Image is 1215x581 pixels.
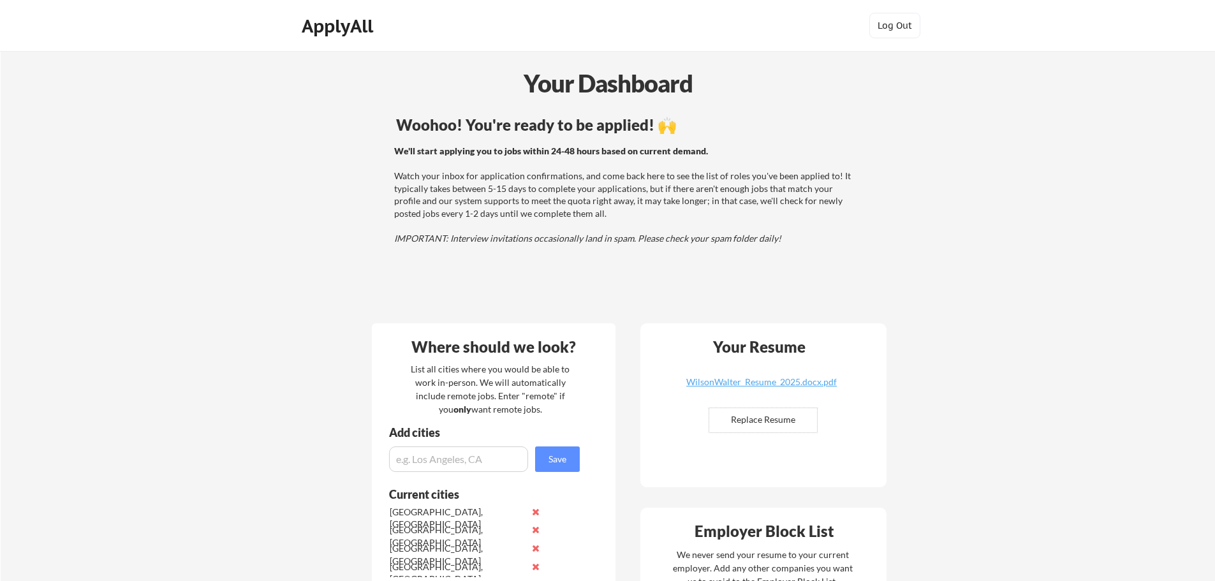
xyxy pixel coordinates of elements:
div: [GEOGRAPHIC_DATA], [GEOGRAPHIC_DATA] [390,542,524,567]
div: [GEOGRAPHIC_DATA], [GEOGRAPHIC_DATA] [390,506,524,531]
em: IMPORTANT: Interview invitations occasionally land in spam. Please check your spam folder daily! [394,233,781,244]
div: Current cities [389,489,566,500]
button: Log Out [869,13,920,38]
div: Watch your inbox for application confirmations, and come back here to see the list of roles you'v... [394,145,854,245]
button: Save [535,446,580,472]
input: e.g. Los Angeles, CA [389,446,528,472]
div: [GEOGRAPHIC_DATA], [GEOGRAPHIC_DATA] [390,524,524,548]
strong: only [453,404,471,415]
div: WilsonWalter_Resume_2025.docx.pdf [686,378,837,386]
div: Add cities [389,427,583,438]
div: Your Resume [696,339,822,355]
div: Where should we look? [375,339,612,355]
div: ApplyAll [302,15,377,37]
div: Employer Block List [645,524,883,539]
strong: We'll start applying you to jobs within 24-48 hours based on current demand. [394,145,708,156]
div: Woohoo! You're ready to be applied! 🙌 [396,117,856,133]
a: WilsonWalter_Resume_2025.docx.pdf [686,378,837,397]
div: List all cities where you would be able to work in-person. We will automatically include remote j... [402,362,578,416]
div: Your Dashboard [1,65,1215,101]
